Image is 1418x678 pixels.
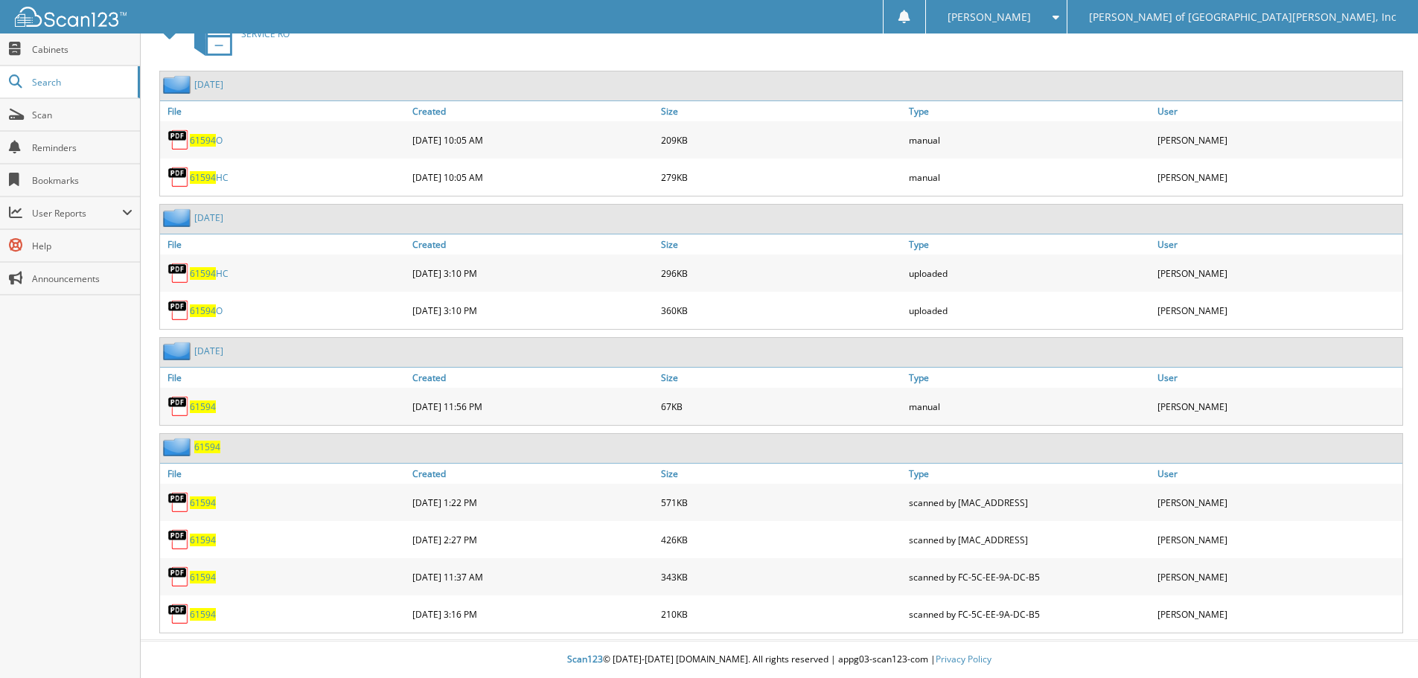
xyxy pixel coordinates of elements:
[190,171,229,184] a: 61594HC
[190,267,216,280] span: 61594
[1154,125,1402,155] div: [PERSON_NAME]
[160,368,409,388] a: File
[167,262,190,284] img: PDF.png
[409,368,657,388] a: Created
[141,642,1418,678] div: © [DATE]-[DATE] [DOMAIN_NAME]. All rights reserved | appg03-scan123-com |
[32,272,132,285] span: Announcements
[163,342,194,360] img: folder2.png
[409,234,657,255] a: Created
[409,162,657,192] div: [DATE] 10:05 AM
[32,76,130,89] span: Search
[409,487,657,517] div: [DATE] 1:22 PM
[163,438,194,456] img: folder2.png
[1154,101,1402,121] a: User
[160,234,409,255] a: File
[905,562,1154,592] div: scanned by FC-5C-EE-9A-DC-B5
[657,295,906,325] div: 360KB
[32,141,132,154] span: Reminders
[167,299,190,322] img: PDF.png
[905,162,1154,192] div: manual
[190,304,216,317] span: 61594
[190,608,216,621] a: 61594
[1154,464,1402,484] a: User
[194,441,220,453] a: 61594
[657,101,906,121] a: Size
[190,534,216,546] a: 61594
[409,599,657,629] div: [DATE] 3:16 PM
[905,125,1154,155] div: manual
[657,525,906,554] div: 426KB
[1154,295,1402,325] div: [PERSON_NAME]
[657,599,906,629] div: 210KB
[160,464,409,484] a: File
[190,304,223,317] a: 61594O
[190,134,223,147] a: 61594O
[409,562,657,592] div: [DATE] 11:37 AM
[1154,599,1402,629] div: [PERSON_NAME]
[657,464,906,484] a: Size
[1154,525,1402,554] div: [PERSON_NAME]
[409,125,657,155] div: [DATE] 10:05 AM
[163,208,194,227] img: folder2.png
[1154,368,1402,388] a: User
[167,166,190,188] img: PDF.png
[657,258,906,288] div: 296KB
[409,391,657,421] div: [DATE] 11:56 PM
[567,653,603,665] span: Scan123
[167,528,190,551] img: PDF.png
[1154,562,1402,592] div: [PERSON_NAME]
[948,13,1031,22] span: [PERSON_NAME]
[1154,258,1402,288] div: [PERSON_NAME]
[32,109,132,121] span: Scan
[657,368,906,388] a: Size
[409,258,657,288] div: [DATE] 3:10 PM
[194,211,223,224] a: [DATE]
[1154,162,1402,192] div: [PERSON_NAME]
[190,171,216,184] span: 61594
[167,395,190,418] img: PDF.png
[409,295,657,325] div: [DATE] 3:10 PM
[160,101,409,121] a: File
[190,571,216,583] a: 61594
[190,496,216,509] a: 61594
[1154,234,1402,255] a: User
[905,101,1154,121] a: Type
[194,78,223,91] a: [DATE]
[657,162,906,192] div: 279KB
[409,525,657,554] div: [DATE] 2:27 PM
[657,125,906,155] div: 209KB
[1154,391,1402,421] div: [PERSON_NAME]
[409,464,657,484] a: Created
[409,101,657,121] a: Created
[905,234,1154,255] a: Type
[657,562,906,592] div: 343KB
[241,28,290,40] span: SERVICE RO
[190,400,216,413] a: 61594
[32,240,132,252] span: Help
[905,368,1154,388] a: Type
[657,234,906,255] a: Size
[185,4,290,63] a: SERVICE RO
[32,174,132,187] span: Bookmarks
[905,525,1154,554] div: scanned by [MAC_ADDRESS]
[32,43,132,56] span: Cabinets
[167,129,190,151] img: PDF.png
[905,391,1154,421] div: manual
[905,599,1154,629] div: scanned by FC-5C-EE-9A-DC-B5
[190,134,216,147] span: 61594
[1154,487,1402,517] div: [PERSON_NAME]
[163,75,194,94] img: folder2.png
[657,391,906,421] div: 67KB
[936,653,991,665] a: Privacy Policy
[1344,607,1418,678] iframe: Chat Widget
[167,566,190,588] img: PDF.png
[194,345,223,357] a: [DATE]
[657,487,906,517] div: 571KB
[167,603,190,625] img: PDF.png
